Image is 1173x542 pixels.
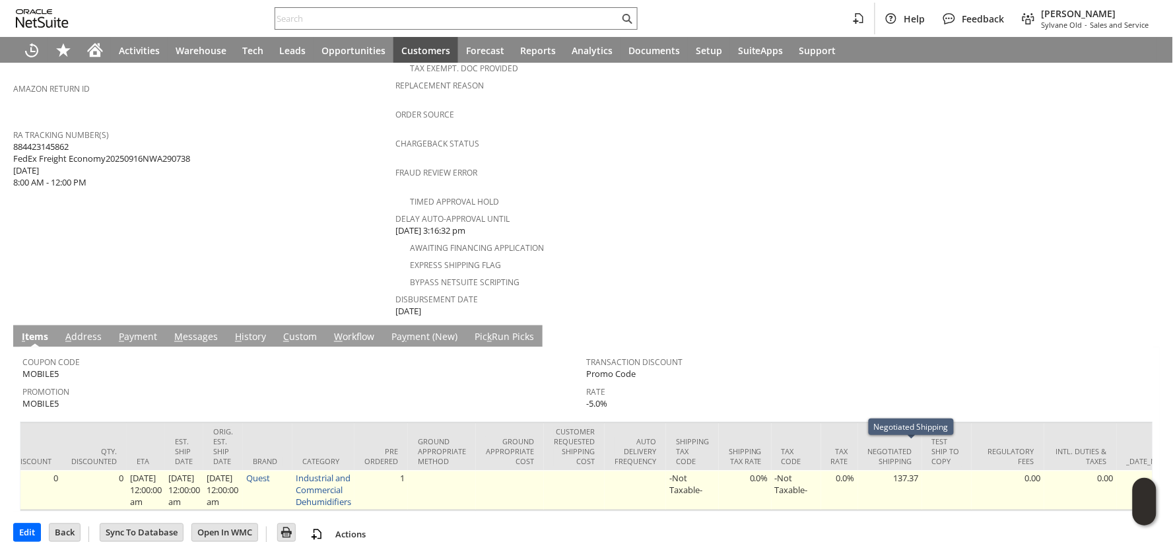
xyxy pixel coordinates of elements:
a: Reports [512,37,564,63]
td: 137.37 [858,471,922,510]
span: Oracle Guided Learning Widget. To move around, please hold and drag [1133,502,1156,526]
span: P [119,331,124,343]
a: Rate [587,387,606,398]
a: Timed Approval Hold [410,196,499,207]
a: Disbursement Date [395,294,478,305]
span: - [1085,20,1088,30]
a: History [232,331,269,345]
td: [DATE] 12:00:00 am [165,471,203,510]
div: Customer Requested Shipping Cost [554,427,595,467]
a: Opportunities [314,37,393,63]
td: 0 [61,471,127,510]
span: C [283,331,289,343]
span: Leads [279,44,306,57]
img: Print [279,525,294,541]
div: Discount [15,457,51,467]
div: Est. Ship Date [175,437,193,467]
svg: Search [619,11,635,26]
a: Chargeback Status [395,138,479,149]
a: Payment (New) [388,331,461,345]
div: Orig. Est. Ship Date [213,427,233,467]
a: Leads [271,37,314,63]
td: 0.0% [821,471,858,510]
div: Tax Code [782,447,811,467]
div: Ground Appropriate Cost [486,437,534,467]
div: Pre Ordered [364,447,398,467]
input: Search [275,11,619,26]
span: Activities [119,44,160,57]
div: Shipping Tax Rate [729,447,762,467]
span: H [235,331,242,343]
a: PickRun Picks [471,331,537,345]
a: Industrial and Commercial Dehumidifiers [296,473,351,508]
a: Workflow [331,331,378,345]
span: Setup [696,44,722,57]
svg: Shortcuts [55,42,71,58]
a: Promotion [22,387,69,398]
td: [DATE] 12:00:00 am [127,471,165,510]
a: Transaction Discount [587,357,683,368]
td: 0.00 [972,471,1044,510]
span: k [487,331,492,343]
span: Warehouse [176,44,226,57]
a: Activities [111,37,168,63]
input: Edit [14,524,40,541]
a: Address [62,331,105,345]
a: Awaiting Financing Application [410,242,544,254]
span: MOBILE5 [22,398,59,411]
a: SuiteApps [730,37,791,63]
span: y [402,331,407,343]
a: RA Tracking Number(s) [13,129,109,141]
a: Tax Exempt. Doc Provided [410,63,518,74]
span: Documents [628,44,680,57]
a: Order Source [395,109,454,120]
span: Opportunities [321,44,385,57]
span: Analytics [572,44,613,57]
svg: Recent Records [24,42,40,58]
td: 0.0% [719,471,772,510]
div: Auto Delivery Frequency [615,437,656,467]
a: Recent Records [16,37,48,63]
a: Items [18,331,51,345]
div: ETA [137,457,155,467]
div: Negotiated Shipping [874,421,949,432]
a: Warehouse [168,37,234,63]
td: 0.00 [1044,471,1117,510]
div: Ground Appropriate Method [418,437,466,467]
a: Custom [280,331,320,345]
span: A [65,331,71,343]
a: Fraud Review Error [395,167,477,178]
a: Amazon Return ID [13,83,90,94]
span: M [174,331,183,343]
td: 0 [5,471,61,510]
a: Replacement reason [395,80,484,91]
a: Unrolled view on [1136,328,1152,344]
td: 1 [354,471,408,510]
a: Delay Auto-Approval Until [395,213,510,224]
svg: logo [16,9,69,28]
div: Tax Rate [831,447,848,467]
a: Coupon Code [22,357,80,368]
span: [DATE] [395,305,421,318]
a: Customers [393,37,458,63]
a: Quest [246,473,270,485]
span: Forecast [466,44,504,57]
span: Feedback [962,13,1005,25]
div: Shortcuts [48,37,79,63]
div: Shipping Tax Code [676,437,709,467]
div: Intl. Duties & Taxes [1054,447,1107,467]
iframe: Click here to launch Oracle Guided Learning Help Panel [1133,478,1156,525]
div: Category [302,457,345,467]
span: MOBILE5 [22,368,59,381]
div: Qty. Discounted [71,447,117,467]
input: Open In WMC [192,524,257,541]
span: [DATE] 3:16:32 pm [395,224,465,237]
span: Reports [520,44,556,57]
span: 884423145862 FedEx Freight Economy20250916NWA290738 [DATE] 8:00 AM - 12:00 PM [13,141,190,189]
input: Print [278,524,295,541]
a: Messages [171,331,221,345]
div: Negotiated Shipping [868,447,912,467]
div: Test Ship To Copy [932,437,962,467]
a: Setup [688,37,730,63]
input: Back [50,524,80,541]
